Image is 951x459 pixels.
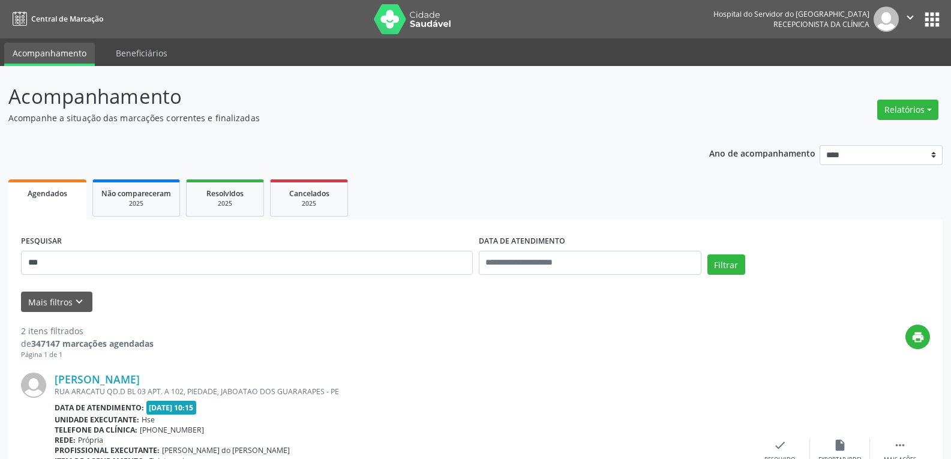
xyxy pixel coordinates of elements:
div: Hospital do Servidor do [GEOGRAPHIC_DATA] [713,9,869,19]
label: DATA DE ATENDIMENTO [479,232,565,251]
strong: 347147 marcações agendadas [31,338,154,349]
b: Data de atendimento: [55,403,144,413]
p: Acompanhamento [8,82,662,112]
img: img [874,7,899,32]
i: check [773,439,787,452]
span: Agendados [28,188,67,199]
p: Acompanhe a situação das marcações correntes e finalizadas [8,112,662,124]
i: print [911,331,925,344]
p: Ano de acompanhamento [709,145,815,160]
b: Telefone da clínica: [55,425,137,435]
span: Hse [142,415,155,425]
button: Relatórios [877,100,938,120]
span: Cancelados [289,188,329,199]
span: Própria [78,435,103,445]
span: [PHONE_NUMBER] [140,425,204,435]
i:  [893,439,907,452]
i:  [904,11,917,24]
span: Central de Marcação [31,14,103,24]
img: img [21,373,46,398]
span: [DATE] 10:15 [146,401,197,415]
div: 2025 [279,199,339,208]
span: [PERSON_NAME] do [PERSON_NAME] [162,445,290,455]
button: Filtrar [707,254,745,275]
i: insert_drive_file [833,439,847,452]
a: Beneficiários [107,43,176,64]
b: Unidade executante: [55,415,139,425]
div: 2 itens filtrados [21,325,154,337]
button: print [905,325,930,349]
span: Recepcionista da clínica [773,19,869,29]
div: Página 1 de 1 [21,350,154,360]
a: Acompanhamento [4,43,95,66]
b: Rede: [55,435,76,445]
div: de [21,337,154,350]
span: Não compareceram [101,188,171,199]
b: Profissional executante: [55,445,160,455]
div: RUA ARACATU QD.D BL 03 APT. A 102, PIEDADE, JABOATAO DOS GUARARAPES - PE [55,386,750,397]
a: [PERSON_NAME] [55,373,140,386]
div: 2025 [101,199,171,208]
a: Central de Marcação [8,9,103,29]
label: PESQUISAR [21,232,62,251]
div: 2025 [195,199,255,208]
i: keyboard_arrow_down [73,295,86,308]
button:  [899,7,922,32]
span: Resolvidos [206,188,244,199]
button: apps [922,9,943,30]
button: Mais filtroskeyboard_arrow_down [21,292,92,313]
